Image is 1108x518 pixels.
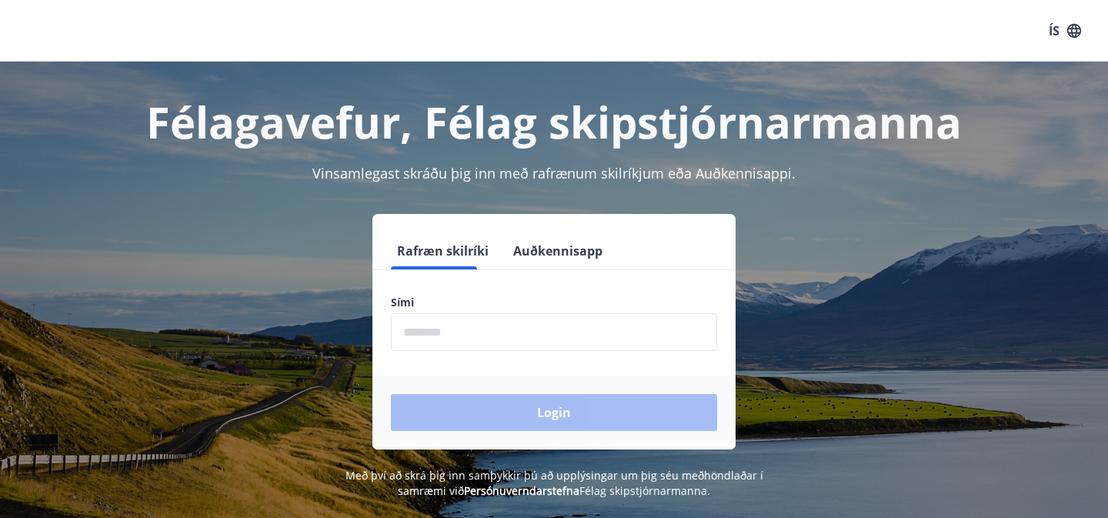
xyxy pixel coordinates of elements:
button: Rafræn skilríki [391,232,495,269]
span: Með því að skrá þig inn samþykkir þú að upplýsingar um þig séu meðhöndlaðar í samræmi við Félag s... [345,468,763,498]
h1: Félagavefur, Félag skipstjórnarmanna [18,92,1090,151]
label: Sími [391,295,717,310]
span: Vinsamlegast skráðu þig inn með rafrænum skilríkjum eða Auðkennisappi. [312,164,796,182]
a: Persónuverndarstefna [464,483,579,498]
button: Auðkennisapp [507,232,609,269]
button: ÍS [1040,17,1090,45]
